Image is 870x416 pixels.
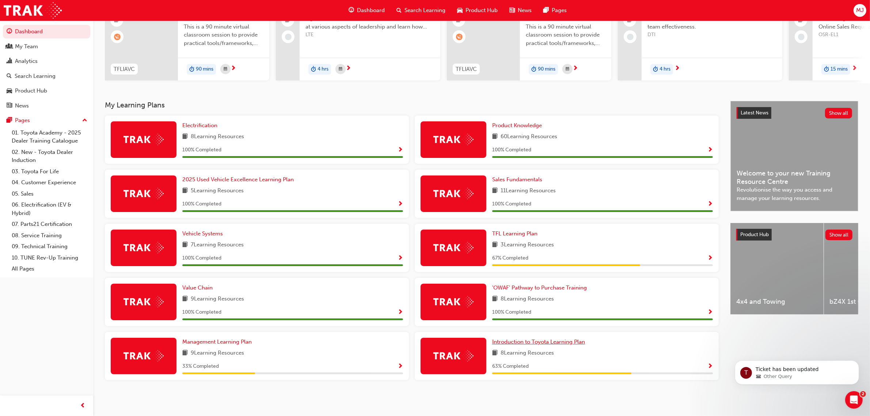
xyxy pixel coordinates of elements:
[660,65,670,73] span: 4 hrs
[189,65,194,74] span: duration-icon
[3,114,90,127] button: Pages
[492,308,531,317] span: 100 % Completed
[433,188,474,199] img: Trak
[82,116,87,125] span: up-icon
[182,254,221,262] span: 100 % Completed
[9,241,90,252] a: 09. Technical Training
[457,6,463,15] span: car-icon
[398,254,403,263] button: Show Progress
[105,101,719,109] h3: My Learning Plans
[854,4,866,17] button: MJ
[182,186,188,196] span: book-icon
[7,44,12,50] span: people-icon
[4,2,62,19] img: Trak
[707,362,713,371] button: Show Progress
[451,3,504,18] a: car-iconProduct Hub
[182,132,188,141] span: book-icon
[391,3,451,18] a: search-iconSearch Learning
[492,284,587,291] span: 'OWAF' Pathway to Purchase Training
[573,65,578,72] span: next-icon
[318,65,328,73] span: 4 hrs
[653,65,658,74] span: duration-icon
[184,23,263,48] span: This is a 90 minute virtual classroom session to provide practical tools/frameworks, behaviours a...
[501,132,557,141] span: 60 Learning Resources
[15,102,29,110] div: News
[182,121,220,130] a: Electrification
[15,57,38,65] div: Analytics
[707,255,713,262] span: Show Progress
[3,84,90,98] a: Product Hub
[357,6,385,15] span: Dashboard
[492,230,537,237] span: TFL Learning Plan
[531,65,536,74] span: duration-icon
[433,296,474,307] img: Trak
[182,230,226,238] a: Vehicle Systems
[343,3,391,18] a: guage-iconDashboard
[501,295,554,304] span: 8 Learning Resources
[492,176,542,183] span: Sales Fundamentals
[825,108,852,118] button: Show all
[730,223,824,314] a: 4x4 and Towing
[3,69,90,83] a: Search Learning
[3,25,90,38] a: Dashboard
[182,349,188,358] span: book-icon
[114,34,121,40] span: learningRecordVerb_WAITLIST-icon
[501,186,556,196] span: 11 Learning Resources
[124,134,164,145] img: Trak
[845,391,863,409] iframe: Intercom live chat
[398,308,403,317] button: Show Progress
[182,339,252,345] span: Management Learning Plan
[349,6,354,15] span: guage-icon
[707,254,713,263] button: Show Progress
[3,99,90,113] a: News
[182,284,213,291] span: Value Chain
[860,391,866,397] span: 2
[9,188,90,200] a: 05. Sales
[7,73,12,80] span: search-icon
[182,284,216,292] a: Value Chain
[182,176,294,183] span: 2025 Used Vehicle Excellence Learning Plan
[566,65,569,74] span: calendar-icon
[404,6,445,15] span: Search Learning
[9,199,90,219] a: 06. Electrification (EV & Hybrid)
[492,349,498,358] span: book-icon
[737,169,852,186] span: Welcome to your new Training Resource Centre
[707,201,713,208] span: Show Progress
[182,230,223,237] span: Vehicle Systems
[9,219,90,230] a: 07. Parts21 Certification
[492,121,545,130] a: Product Knowledge
[398,201,403,208] span: Show Progress
[825,230,853,240] button: Show all
[15,116,30,125] div: Pages
[492,122,542,129] span: Product Knowledge
[509,6,515,15] span: news-icon
[707,145,713,155] button: Show Progress
[466,6,498,15] span: Product Hub
[707,363,713,370] span: Show Progress
[433,242,474,253] img: Trak
[824,65,829,74] span: duration-icon
[538,65,555,73] span: 90 mins
[9,230,90,241] a: 08. Service Training
[798,34,805,40] span: learningRecordVerb_NONE-icon
[7,117,12,124] span: pages-icon
[492,362,529,371] span: 63 % Completed
[398,363,403,370] span: Show Progress
[492,146,531,154] span: 100 % Completed
[3,40,90,53] a: My Team
[3,54,90,68] a: Analytics
[305,31,434,39] span: LTE
[433,134,474,145] img: Trak
[9,263,90,275] a: All Pages
[9,177,90,188] a: 04. Customer Experience
[526,23,605,48] span: This is a 90 minute virtual classroom session to provide practical tools/frameworks, behaviours a...
[124,350,164,362] img: Trak
[675,65,680,72] span: next-icon
[737,107,852,119] a: Latest NewsShow all
[398,200,403,209] button: Show Progress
